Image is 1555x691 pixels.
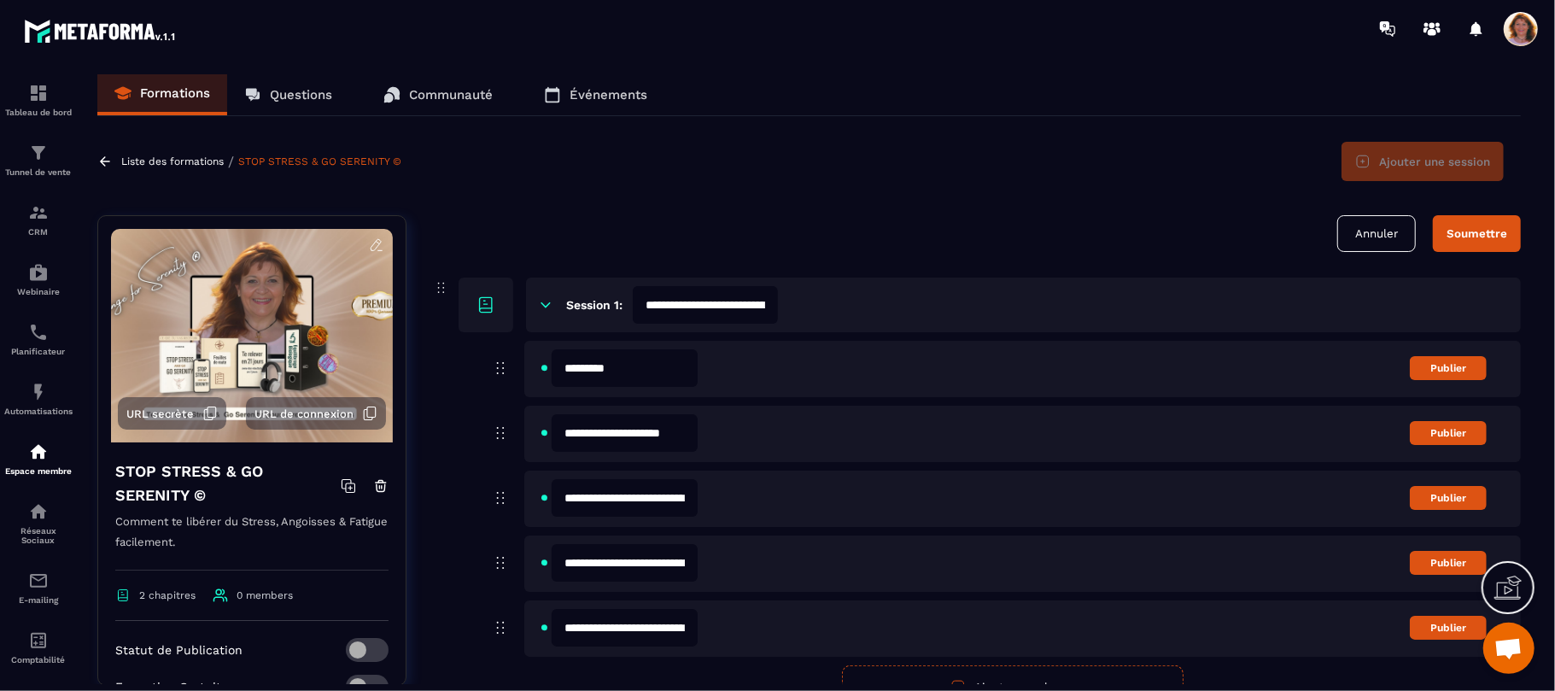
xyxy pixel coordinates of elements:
p: Tableau de bord [4,108,73,117]
a: formationformationTunnel de vente [4,130,73,190]
p: Comptabilité [4,655,73,665]
h4: STOP STRESS & GO SERENITY © [115,460,341,507]
span: 2 chapitres [139,589,196,601]
button: Publier [1410,616,1487,640]
img: automations [28,442,49,462]
p: Événements [570,87,647,102]
p: CRM [4,227,73,237]
p: Questions [270,87,332,102]
p: Communauté [409,87,493,102]
h6: Session 1: [566,298,623,312]
img: logo [24,15,178,46]
img: scheduler [28,322,49,343]
button: URL secrète [118,397,226,430]
p: Espace membre [4,466,73,476]
div: Soumettre [1447,227,1507,240]
img: formation [28,83,49,103]
button: Publier [1410,356,1487,380]
a: accountantaccountantComptabilité [4,618,73,677]
img: automations [28,262,49,283]
a: automationsautomationsEspace membre [4,429,73,489]
img: formation [28,143,49,163]
p: Webinaire [4,287,73,296]
a: formationformationCRM [4,190,73,249]
a: social-networksocial-networkRéseaux Sociaux [4,489,73,558]
img: background [111,229,393,442]
p: Automatisations [4,407,73,416]
p: Formations [140,85,210,101]
button: Publier [1410,421,1487,445]
a: automationsautomationsAutomatisations [4,369,73,429]
button: Soumettre [1433,215,1521,252]
a: Liste des formations [121,155,224,167]
a: emailemailE-mailing [4,558,73,618]
img: social-network [28,501,49,522]
p: Statut de Publication [115,643,243,657]
span: URL secrète [126,407,194,420]
a: automationsautomationsWebinaire [4,249,73,309]
span: 0 members [237,589,293,601]
a: Communauté [366,74,510,115]
a: schedulerschedulerPlanificateur [4,309,73,369]
a: Événements [527,74,664,115]
p: Réseaux Sociaux [4,526,73,545]
a: STOP STRESS & GO SERENITY © [238,155,401,167]
a: formationformationTableau de bord [4,70,73,130]
p: Comment te libérer du Stress, Angoisses & Fatigue facilement. [115,512,389,571]
button: Ajouter une session [1342,142,1504,181]
p: Planificateur [4,347,73,356]
a: Ouvrir le chat [1483,623,1535,674]
button: Annuler [1337,215,1416,252]
button: Publier [1410,551,1487,575]
p: E-mailing [4,595,73,605]
span: URL de connexion [254,407,354,420]
button: Publier [1410,486,1487,510]
img: email [28,571,49,591]
button: URL de connexion [246,397,386,430]
img: automations [28,382,49,402]
span: / [228,154,234,170]
p: Tunnel de vente [4,167,73,177]
a: Questions [227,74,349,115]
a: Formations [97,74,227,115]
img: accountant [28,630,49,651]
img: formation [28,202,49,223]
